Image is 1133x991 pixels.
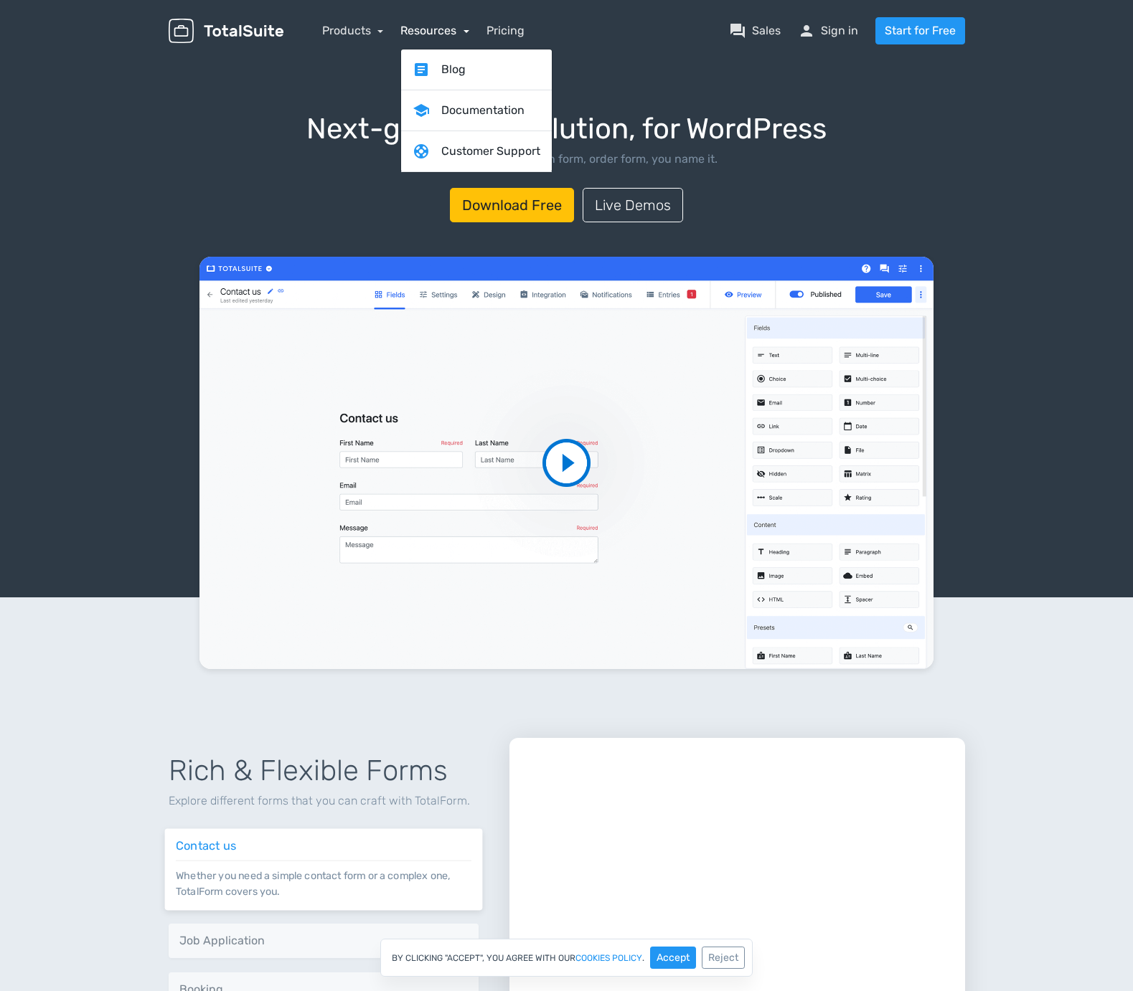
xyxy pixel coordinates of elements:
a: Download Free [450,188,574,222]
h6: Job Application [179,934,468,947]
a: Live Demos [583,188,683,222]
button: Reject [702,947,745,969]
a: question_answerSales [729,22,781,39]
a: schoolDocumentation [401,90,552,131]
h6: Contact us [175,840,471,853]
video: Click to play the video [199,257,934,669]
p: Explore different forms that you can craft with TotalForm. [169,792,479,810]
p: Whether you need a simple contact form or a complex one, TotalForm covers you. [175,860,471,898]
a: articleBlog [401,49,552,90]
a: Resources [400,24,469,37]
h1: Next-gen Form Solution, for WordPress [22,113,1111,145]
a: Start for Free [875,17,965,44]
a: Pricing [486,22,525,39]
a: supportCustomer Support [401,131,552,172]
button: Accept [650,947,696,969]
div: By clicking "Accept", you agree with our . [380,939,753,977]
a: Products [322,24,384,37]
a: personSign in [798,22,858,39]
span: support [413,143,430,160]
h1: Rich & Flexible Forms [169,755,479,787]
span: school [413,102,430,119]
span: person [798,22,815,39]
p: Contact form, registration form, order form, you name it. [22,151,1111,168]
img: TotalSuite for WordPress [169,19,283,44]
a: cookies policy [575,954,642,962]
span: question_answer [729,22,746,39]
span: article [413,61,430,78]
